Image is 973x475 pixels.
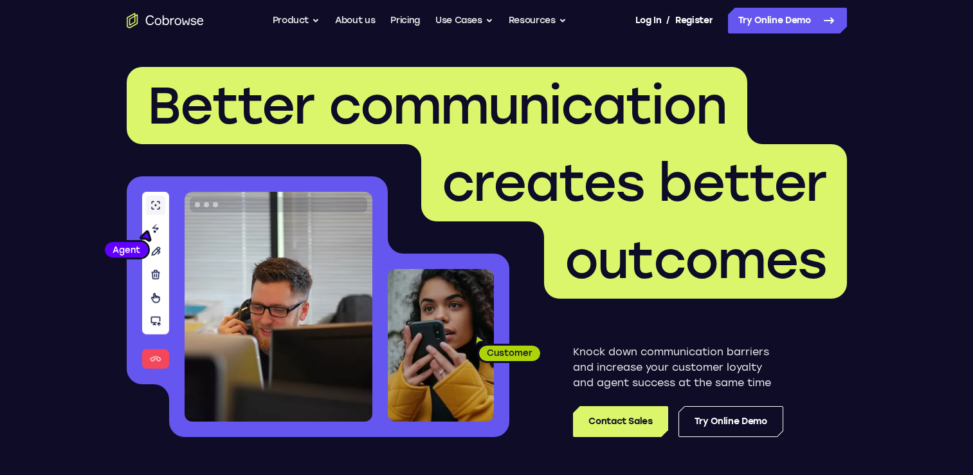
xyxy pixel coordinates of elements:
[388,269,494,422] img: A customer holding their phone
[185,192,372,422] img: A customer support agent talking on the phone
[573,344,783,391] p: Knock down communication barriers and increase your customer loyalty and agent success at the sam...
[335,8,375,33] a: About us
[442,152,826,214] span: creates better
[127,13,204,28] a: Go to the home page
[573,406,668,437] a: Contact Sales
[678,406,783,437] a: Try Online Demo
[509,8,567,33] button: Resources
[728,8,847,33] a: Try Online Demo
[390,8,420,33] a: Pricing
[565,229,826,291] span: outcomes
[666,13,670,28] span: /
[435,8,493,33] button: Use Cases
[273,8,320,33] button: Product
[147,75,727,136] span: Better communication
[635,8,661,33] a: Log In
[675,8,713,33] a: Register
